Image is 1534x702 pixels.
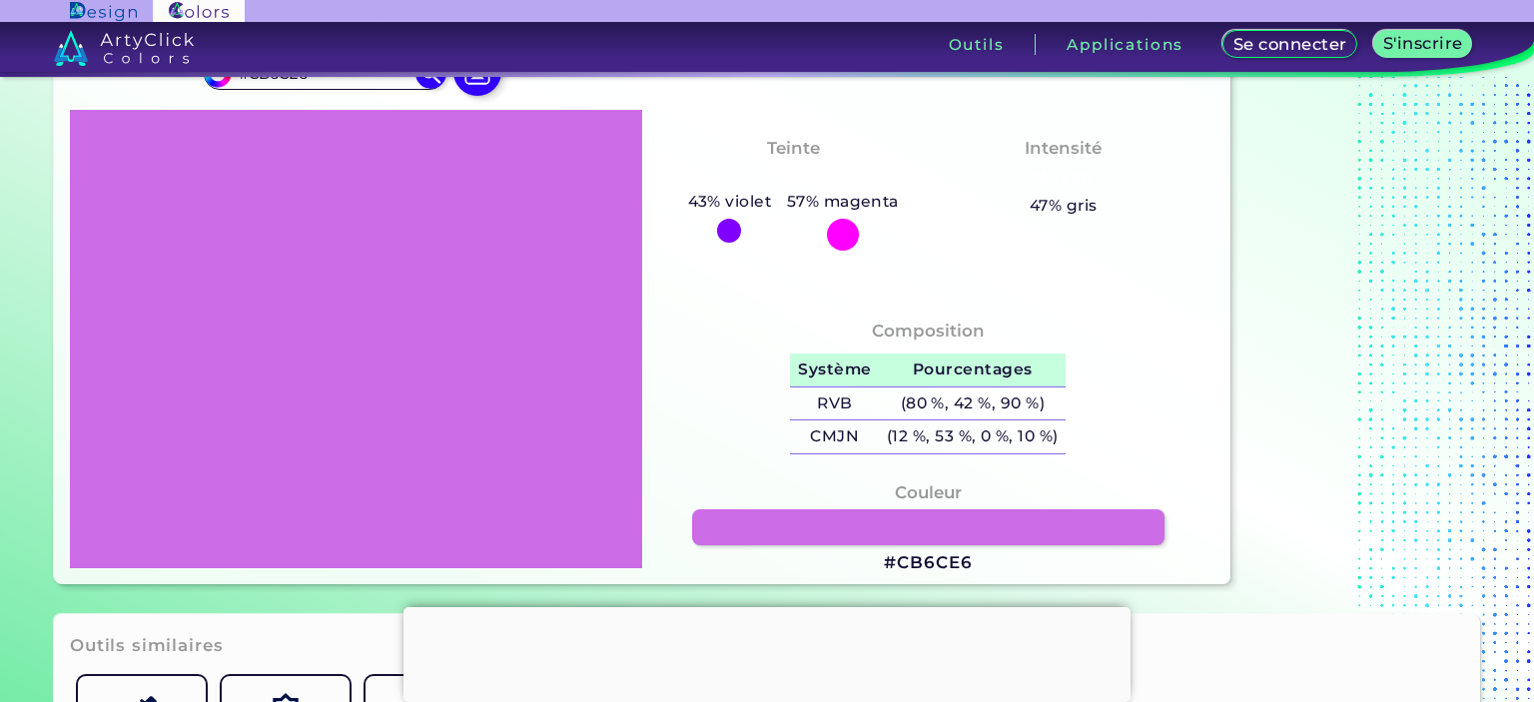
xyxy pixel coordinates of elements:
font: RVB [817,393,852,412]
font: Applications [1067,35,1183,54]
font: Système [798,359,871,378]
font: Outils [949,35,1005,54]
font: Teinte [767,138,820,158]
font: Composition [872,321,985,341]
a: Se connecter [1229,32,1351,57]
font: (12 %, 53 %, 0 %, 10 %) [887,426,1059,445]
font: Couleur [895,482,962,502]
img: Logo d'ArtyClick Design [70,2,137,21]
font: (80 %, 42 %, 90 %) [901,393,1045,412]
font: #CB6CE6 [884,552,972,572]
font: Pourcentages [913,359,1033,378]
a: S'inscrire [1378,32,1467,57]
iframe: Publicité [403,607,1131,697]
font: 47% gris [1030,196,1098,215]
font: S'inscrire [1387,34,1459,52]
font: Outils similaires [70,635,223,655]
font: Intensité [1025,138,1102,158]
font: 57% magenta [787,192,899,211]
font: CMJN [810,426,859,445]
font: 43% violet [688,192,772,211]
font: Violet-Magenta [721,167,866,187]
font: Moyen [1032,167,1095,187]
font: Se connecter [1238,35,1341,53]
img: logo_artyclick_colors_white.svg [54,30,195,66]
